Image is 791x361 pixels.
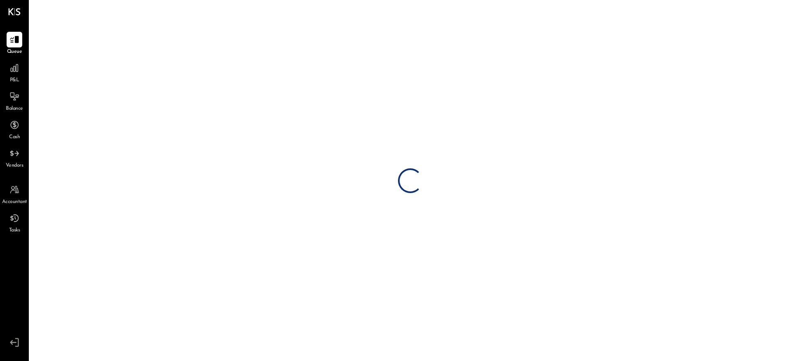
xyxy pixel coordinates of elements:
[0,146,28,170] a: Vendors
[6,162,23,170] span: Vendors
[0,32,28,56] a: Queue
[0,60,28,84] a: P&L
[0,182,28,206] a: Accountant
[6,105,23,113] span: Balance
[0,117,28,141] a: Cash
[7,48,22,56] span: Queue
[9,134,20,141] span: Cash
[9,227,20,234] span: Tasks
[0,89,28,113] a: Balance
[0,210,28,234] a: Tasks
[10,77,19,84] span: P&L
[2,198,27,206] span: Accountant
